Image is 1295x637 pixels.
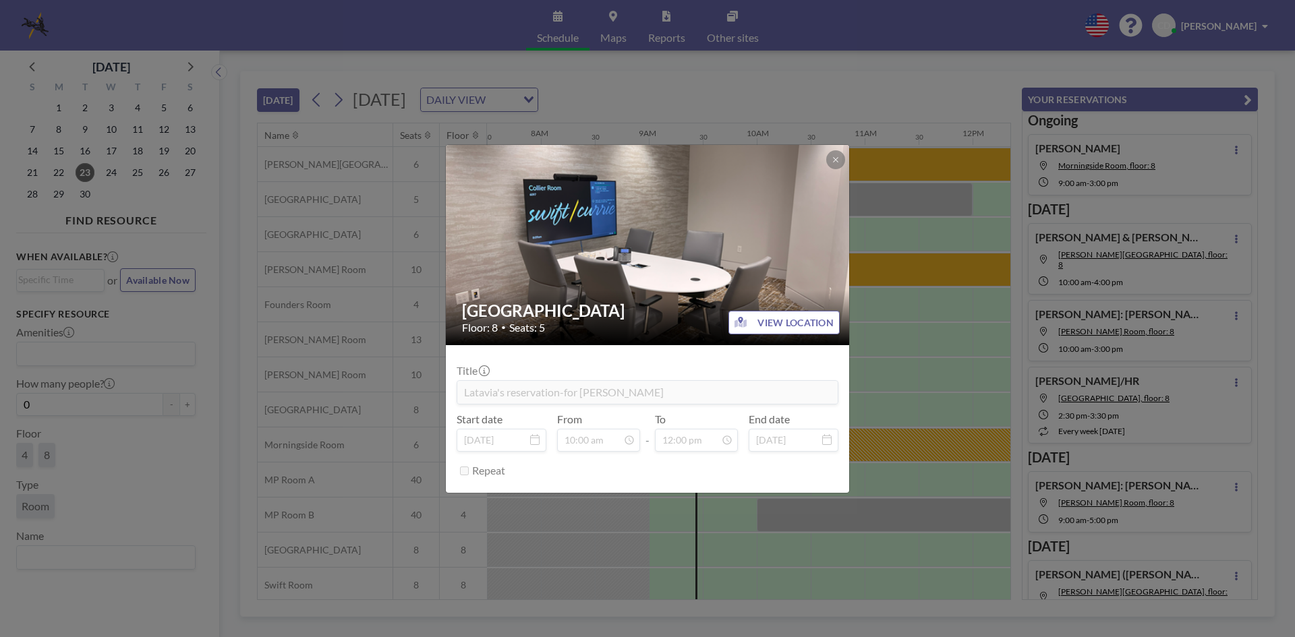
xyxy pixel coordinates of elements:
img: 537.png [446,93,851,396]
h2: [GEOGRAPHIC_DATA] [462,301,834,321]
span: Floor: 8 [462,321,498,334]
label: End date [749,413,790,426]
label: Repeat [472,464,505,477]
input: (No title) [457,381,838,404]
label: Title [457,364,488,377]
label: To [655,413,666,426]
span: Seats: 5 [509,321,545,334]
span: - [645,417,650,447]
span: • [501,322,506,332]
label: Start date [457,413,502,426]
label: From [557,413,582,426]
button: VIEW LOCATION [728,311,840,334]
